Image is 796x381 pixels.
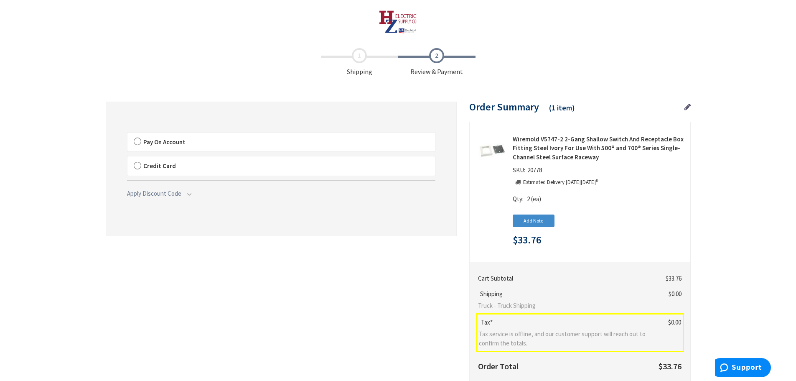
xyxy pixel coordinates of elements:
[379,10,417,33] img: HZ Electric Supply
[525,166,544,174] span: 20778
[321,48,398,77] span: Shipping
[398,48,476,77] span: Review & Payment
[549,103,575,113] span: (1 item)
[715,358,771,379] iframe: Opens a widget where you can find more information
[531,195,541,203] span: (ea)
[478,361,519,371] strong: Order Total
[523,179,600,187] p: Estimated Delivery [DATE][DATE]
[476,271,655,286] th: Cart Subtotal
[513,195,522,203] span: Qty
[143,162,176,170] span: Credit Card
[669,290,682,298] span: $0.00
[666,274,682,282] span: $33.76
[513,135,684,161] strong: Wiremold V5747-2 2-Gang Shallow Switch And Receptacle Box Fitting Steel Ivory For Use With 500® a...
[478,290,505,298] span: Shipping
[479,138,505,164] img: Wiremold V5747-2 2-Gang Shallow Switch And Receptacle Box Fitting Steel Ivory For Use With 500® a...
[143,138,186,146] span: Pay On Account
[479,330,652,348] span: Tax service is offline, and our customer support will reach out to confirm the totals.
[596,178,600,183] sup: th
[478,301,652,310] span: Truck - Truck Shipping
[659,361,682,371] span: $33.76
[127,189,181,197] span: Apply Discount Code
[668,318,681,326] span: $0.00
[469,100,539,113] span: Order Summary
[527,195,530,203] span: 2
[513,166,544,177] div: SKU:
[513,235,541,245] span: $33.76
